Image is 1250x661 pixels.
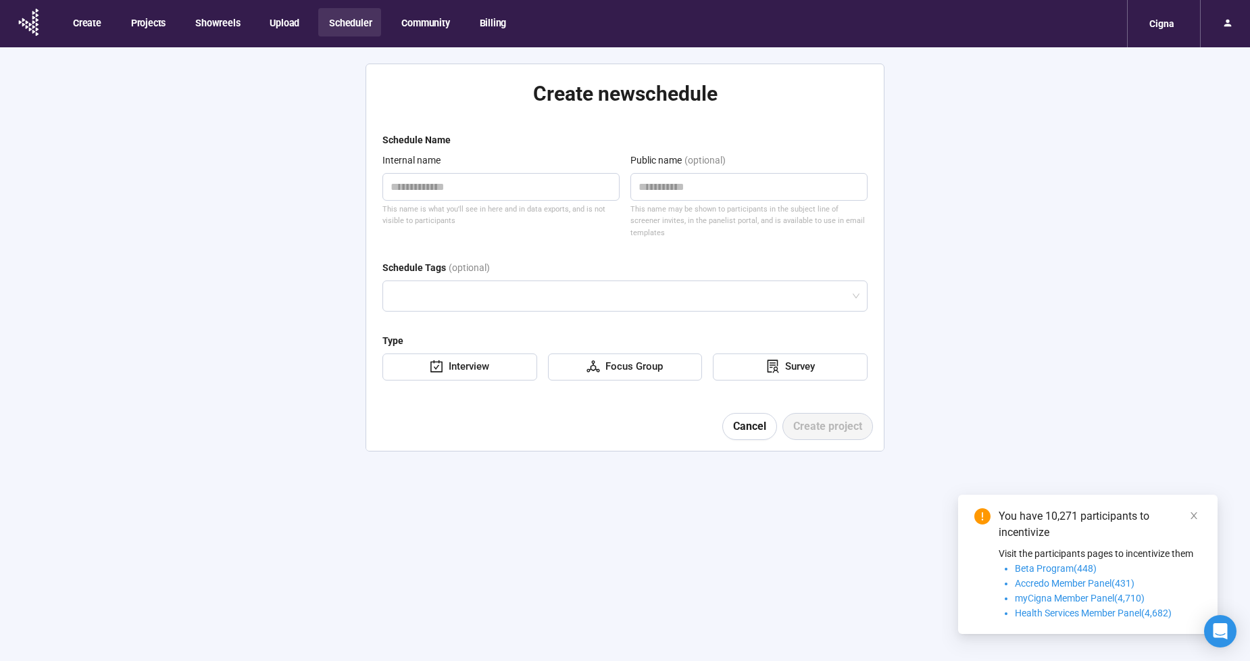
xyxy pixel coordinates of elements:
[382,203,620,227] div: This name is what you'll see in here and in data exports, and is not visible to participants
[766,360,780,373] span: solution
[449,260,490,280] div: (optional)
[382,333,403,348] div: Type
[443,359,489,375] div: Interview
[120,8,175,36] button: Projects
[382,132,451,147] div: Schedule Name
[630,203,868,239] div: This name may be shown to participants in the subject line of screener invites, in the panelist p...
[430,360,443,373] span: carry-out
[722,413,777,440] button: Cancel
[318,8,381,36] button: Scheduler
[1015,578,1134,589] span: Accredo Member Panel(431)
[600,359,663,375] div: Focus Group
[999,546,1201,561] p: Visit the participants pages to incentivize them
[780,359,815,375] div: Survey
[259,8,309,36] button: Upload
[974,508,991,524] span: exclamation-circle
[1015,563,1097,574] span: Beta Program(448)
[630,153,682,168] div: Public name
[586,360,600,373] span: deployment-unit
[1141,11,1182,36] div: Cigna
[391,8,459,36] button: Community
[1204,615,1236,647] div: Open Intercom Messenger
[793,418,862,435] span: Create project
[469,8,516,36] button: Billing
[733,418,766,435] span: Cancel
[62,8,111,36] button: Create
[382,153,441,168] div: Internal name
[382,260,446,275] div: Schedule Tags
[382,81,868,107] h2: Create new schedule
[1015,593,1145,604] span: myCigna Member Panel(4,710)
[684,153,726,173] div: (optional)
[184,8,249,36] button: Showreels
[1189,511,1199,520] span: close
[999,508,1201,541] div: You have 10,271 participants to incentivize
[782,413,873,440] button: Create project
[1015,608,1172,618] span: Health Services Member Panel(4,682)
